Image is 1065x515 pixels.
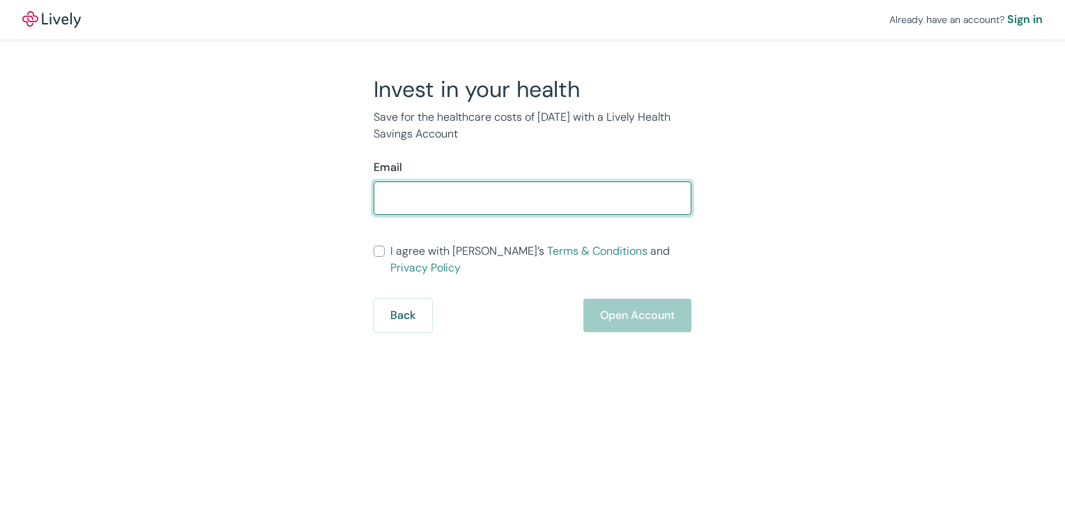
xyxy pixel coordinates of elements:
[390,260,461,275] a: Privacy Policy
[1007,11,1043,28] a: Sign in
[889,11,1043,28] div: Already have an account?
[22,11,81,28] a: LivelyLively
[374,159,402,176] label: Email
[547,244,648,258] a: Terms & Conditions
[390,243,691,276] span: I agree with [PERSON_NAME]’s and
[22,11,81,28] img: Lively
[374,299,432,332] button: Back
[374,75,691,103] h2: Invest in your health
[374,109,691,142] p: Save for the healthcare costs of [DATE] with a Lively Health Savings Account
